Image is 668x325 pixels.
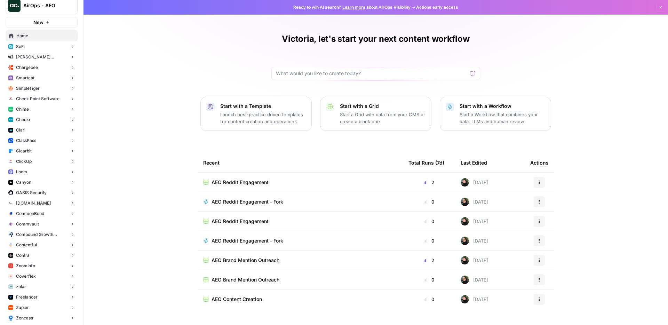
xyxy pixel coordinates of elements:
[6,114,78,125] button: Checkr
[460,111,545,125] p: Start a Workflow that combines your data, LLMs and human review
[416,4,458,10] span: Actions early access
[6,146,78,156] button: Clearbit
[203,179,397,186] a: AEO Reddit Engagement
[8,159,13,164] img: nyvnio03nchgsu99hj5luicuvesv
[6,94,78,104] button: Check Point Software
[8,44,13,49] img: apu0vsiwfa15xu8z64806eursjsk
[203,296,397,303] a: AEO Content Creation
[408,218,450,225] div: 0
[8,222,13,227] img: xf6b4g7v9n1cfco8wpzm78dqnb6e
[6,271,78,282] button: Coverflex
[8,169,13,174] img: wev6amecshr6l48lvue5fy0bkco1
[6,219,78,229] button: Commvault
[461,276,469,284] img: eoqc67reg7z2luvnwhy7wyvdqmsw
[220,103,306,110] p: Start with a Template
[461,217,469,225] img: eoqc67reg7z2luvnwhy7wyvdqmsw
[33,19,43,26] span: New
[16,200,51,206] span: [DOMAIN_NAME]
[342,5,365,10] a: Learn more
[461,237,469,245] img: eoqc67reg7z2luvnwhy7wyvdqmsw
[461,237,488,245] div: [DATE]
[6,240,78,250] button: Contentful
[16,106,29,112] span: Chime
[6,229,78,240] button: Compound Growth Marketing
[8,138,13,143] img: z4c86av58qw027qbtb91h24iuhub
[6,83,78,94] button: SimpleTiger
[16,117,31,123] span: Checkr
[8,65,13,70] img: jkhkcar56nid5uw4tq7euxnuco2o
[16,273,36,279] span: Coverflex
[293,4,411,10] span: Ready to win AI search? about AirOps Visibility
[16,252,30,259] span: Contra
[8,274,13,279] img: l4muj0jjfg7df9oj5fg31blri2em
[8,86,13,91] img: hlg0wqi1id4i6sbxkcpd2tyblcaw
[212,257,279,264] span: AEO Brand Mention Outreach
[8,295,13,300] img: a9mur837mohu50bzw3stmy70eh87
[16,148,32,154] span: Clearbit
[16,85,40,92] span: SimpleTiger
[203,276,397,283] a: AEO Brand Mention Outreach
[440,97,551,131] button: Start with a WorkflowStart a Workflow that combines your data, LLMs and human review
[8,253,13,258] img: azd67o9nw473vll9dbscvlvo9wsn
[16,169,27,175] span: Loom
[212,237,283,244] span: AEO Reddit Engagement - Fork
[6,17,78,27] button: New
[23,2,65,9] span: AirOps - AEO
[530,153,549,172] div: Actions
[408,296,450,303] div: 0
[212,198,283,205] span: AEO Reddit Engagement - Fork
[6,302,78,313] button: Zapier
[16,179,31,185] span: Canyon
[8,305,13,310] img: 8scb49tlb2vriaw9mclg8ae1t35j
[8,96,13,101] img: gddfodh0ack4ddcgj10xzwv4nyos
[203,237,397,244] a: AEO Reddit Engagement - Fork
[16,158,32,165] span: ClickUp
[408,237,450,244] div: 0
[203,198,397,205] a: AEO Reddit Engagement - Fork
[461,198,488,206] div: [DATE]
[8,263,13,268] img: hcm4s7ic2xq26rsmuray6dv1kquq
[8,76,13,80] img: rkye1xl29jr3pw1t320t03wecljb
[16,284,26,290] span: zolar
[6,208,78,219] button: CommonBond
[8,284,13,289] img: 6os5al305rae5m5hhkke1ziqya7s
[8,211,13,216] img: glq0fklpdxbalhn7i6kvfbbvs11n
[408,257,450,264] div: 2
[8,190,13,195] img: red1k5sizbc2zfjdzds8kz0ky0wq
[16,127,25,133] span: Clari
[8,201,13,206] img: k09s5utkby11dt6rxf2w9zgb46r0
[200,97,312,131] button: Start with a TemplateLaunch best-practice driven templates for content creation and operations
[212,296,262,303] span: AEO Content Creation
[461,178,469,187] img: eoqc67reg7z2luvnwhy7wyvdqmsw
[203,218,397,225] a: AEO Reddit Engagement
[16,231,67,238] span: Compound Growth Marketing
[408,153,444,172] div: Total Runs (7d)
[6,135,78,146] button: ClassPass
[8,107,13,112] img: mhv33baw7plipcpp00rsngv1nu95
[212,218,269,225] span: AEO Reddit Engagement
[203,153,397,172] div: Recent
[8,243,13,247] img: 2ud796hvc3gw7qwjscn75txc5abr
[340,111,426,125] p: Start a Grid with data from your CMS or create a blank one
[16,96,59,102] span: Check Point Software
[6,188,78,198] button: OASIS Security
[203,257,397,264] a: AEO Brand Mention Outreach
[320,97,431,131] button: Start with a GridStart a Grid with data from your CMS or create a blank one
[16,33,74,39] span: Home
[6,313,78,323] button: Zencastr
[282,33,469,45] h1: Victoria, let's start your next content workflow
[212,276,279,283] span: AEO Brand Mention Outreach
[461,256,469,264] img: eoqc67reg7z2luvnwhy7wyvdqmsw
[8,149,13,153] img: fr92439b8i8d8kixz6owgxh362ib
[6,282,78,292] button: zolar
[16,75,34,81] span: Smartcat
[461,256,488,264] div: [DATE]
[16,43,25,50] span: SoFi
[16,263,35,269] span: ZoomInfo
[16,64,38,71] span: Chargebee
[16,211,44,217] span: CommonBond
[6,292,78,302] button: Freelancer
[6,41,78,52] button: SoFi
[8,128,13,133] img: h6qlr8a97mop4asab8l5qtldq2wv
[408,198,450,205] div: 0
